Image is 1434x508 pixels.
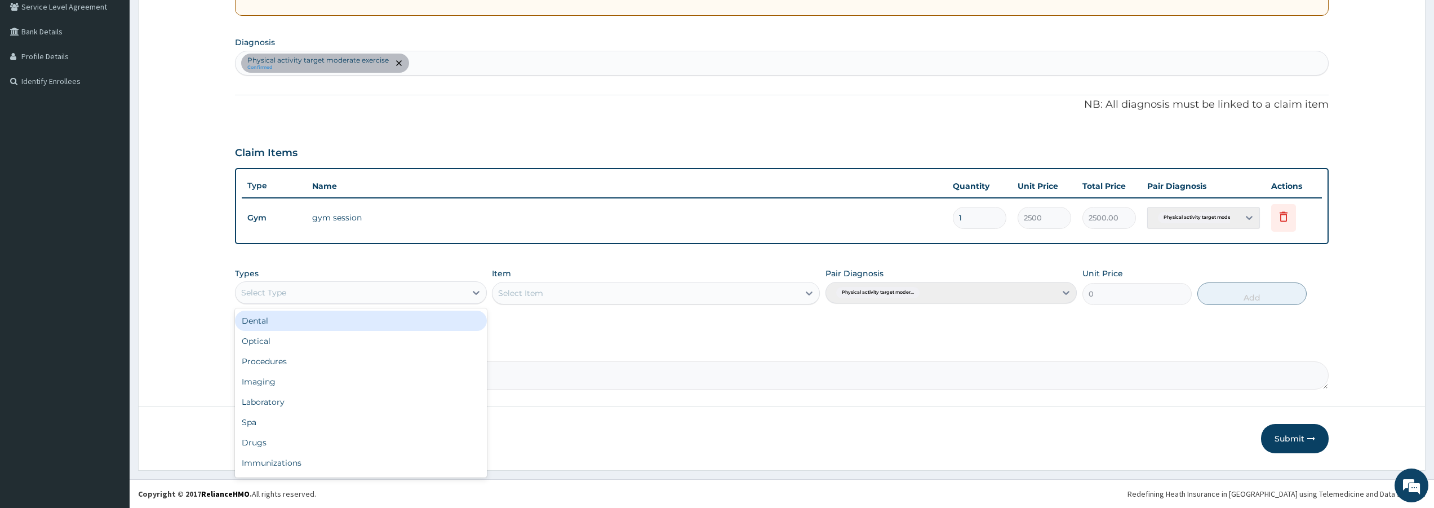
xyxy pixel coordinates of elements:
div: Optical [235,331,486,351]
th: Type [242,175,307,196]
th: Pair Diagnosis [1142,175,1266,197]
div: Minimize live chat window [185,6,212,33]
td: Gym [242,207,307,228]
button: Submit [1261,424,1329,453]
label: Types [235,269,259,279]
button: Add [1197,282,1307,305]
label: Pair Diagnosis [825,268,884,279]
label: Diagnosis [235,37,275,48]
label: Unit Price [1082,268,1123,279]
th: Actions [1266,175,1322,197]
span: We're online! [65,142,156,256]
div: Drugs [235,432,486,453]
div: Laboratory [235,392,486,412]
div: Dental [235,311,486,331]
footer: All rights reserved. [130,479,1434,508]
th: Total Price [1077,175,1142,197]
p: NB: All diagnosis must be linked to a claim item [235,98,1329,112]
div: Select Type [241,287,286,298]
div: Redefining Heath Insurance in [GEOGRAPHIC_DATA] using Telemedicine and Data Science! [1127,488,1426,500]
td: gym session [307,206,947,229]
img: d_794563401_company_1708531726252_794563401 [21,56,46,85]
th: Unit Price [1012,175,1077,197]
div: Imaging [235,372,486,392]
div: Spa [235,412,486,432]
strong: Copyright © 2017 . [138,489,252,499]
div: Immunizations [235,453,486,473]
div: Chat with us now [59,63,189,78]
h3: Claim Items [235,147,298,160]
label: Comment [235,346,1329,355]
div: Others [235,473,486,493]
a: RelianceHMO [201,489,250,499]
th: Quantity [947,175,1012,197]
textarea: Type your message and hit 'Enter' [6,308,215,347]
div: Procedures [235,351,486,372]
th: Name [307,175,947,197]
label: Item [492,268,511,279]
